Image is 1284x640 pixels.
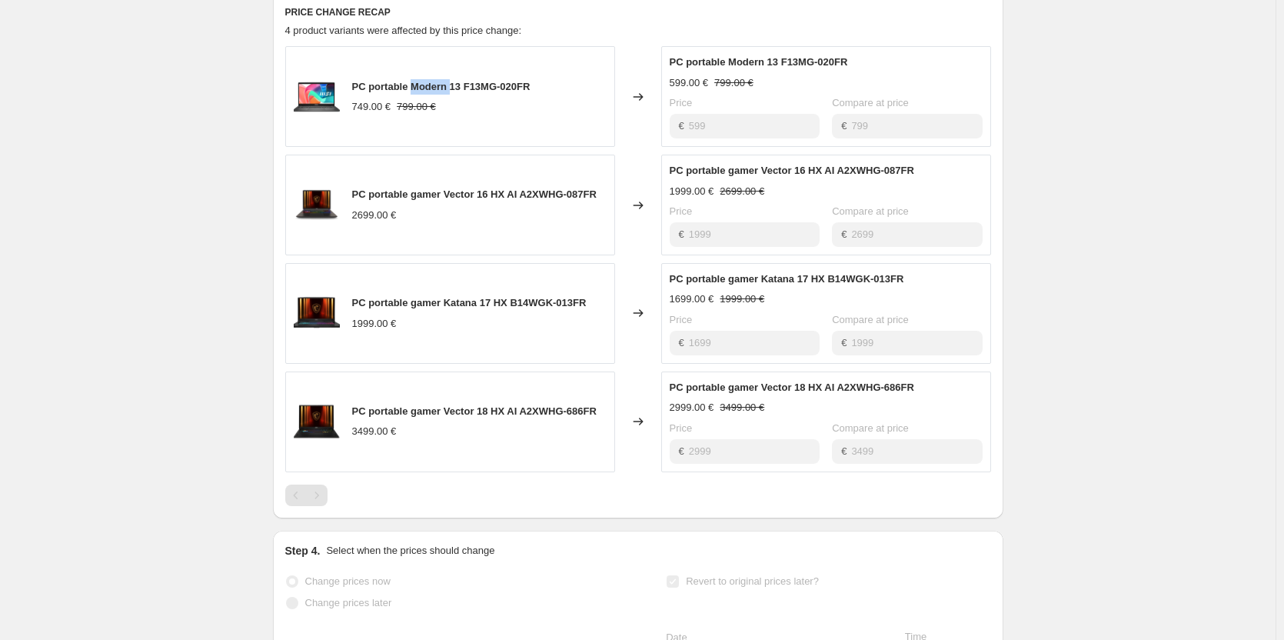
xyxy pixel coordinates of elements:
img: 1024_94777f0d-51a8-4a74-b0ee-3fed2ebbb96b_80x.png [294,398,340,445]
span: PC portable gamer Katana 17 HX B14WGK-013FR [670,273,904,285]
span: € [679,120,684,132]
span: PC portable gamer Vector 18 HX AI A2XWHG-686FR [670,382,914,393]
span: € [679,228,684,240]
span: PC portable Modern 13 F13MG-020FR [352,81,531,92]
span: 4 product variants were affected by this price change: [285,25,522,36]
strike: 2699.00 € [720,184,764,199]
strike: 1999.00 € [720,292,764,307]
span: Compare at price [832,422,909,434]
span: Change prices now [305,575,391,587]
div: 599.00 € [670,75,709,91]
strike: 799.00 € [714,75,753,91]
span: € [679,337,684,348]
span: Price [670,97,693,108]
img: 1024_8_80x.png [294,74,340,120]
span: Price [670,205,693,217]
div: 1699.00 € [670,292,714,307]
div: 749.00 € [352,99,391,115]
div: 2999.00 € [670,400,714,415]
h2: Step 4. [285,543,321,558]
span: € [841,337,847,348]
strike: 799.00 € [397,99,436,115]
span: PC portable Modern 13 F13MG-020FR [670,56,848,68]
img: 1024_e883031b-c2ad-40ed-aff2-dc3ba71890a9_80x.png [294,182,340,228]
span: € [841,120,847,132]
nav: Pagination [285,485,328,506]
span: PC portable gamer Vector 16 HX AI A2XWHG-087FR [670,165,914,176]
span: € [841,445,847,457]
span: Change prices later [305,597,392,608]
strike: 3499.00 € [720,400,764,415]
span: € [679,445,684,457]
p: Select when the prices should change [326,543,494,558]
h6: PRICE CHANGE RECAP [285,6,991,18]
span: Compare at price [832,314,909,325]
div: 1999.00 € [670,184,714,199]
span: PC portable gamer Vector 16 HX AI A2XWHG-087FR [352,188,597,200]
span: Price [670,314,693,325]
div: 1999.00 € [352,316,397,332]
span: Revert to original prices later? [686,575,819,587]
div: 2699.00 € [352,208,397,223]
span: Compare at price [832,97,909,108]
span: Price [670,422,693,434]
span: € [841,228,847,240]
span: PC portable gamer Vector 18 HX AI A2XWHG-686FR [352,405,597,417]
span: Compare at price [832,205,909,217]
div: 3499.00 € [352,424,397,439]
img: 1024_32ea40d5-07d6-4463-a873-591cff127b8c_80x.png [294,290,340,336]
span: PC portable gamer Katana 17 HX B14WGK-013FR [352,297,587,308]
